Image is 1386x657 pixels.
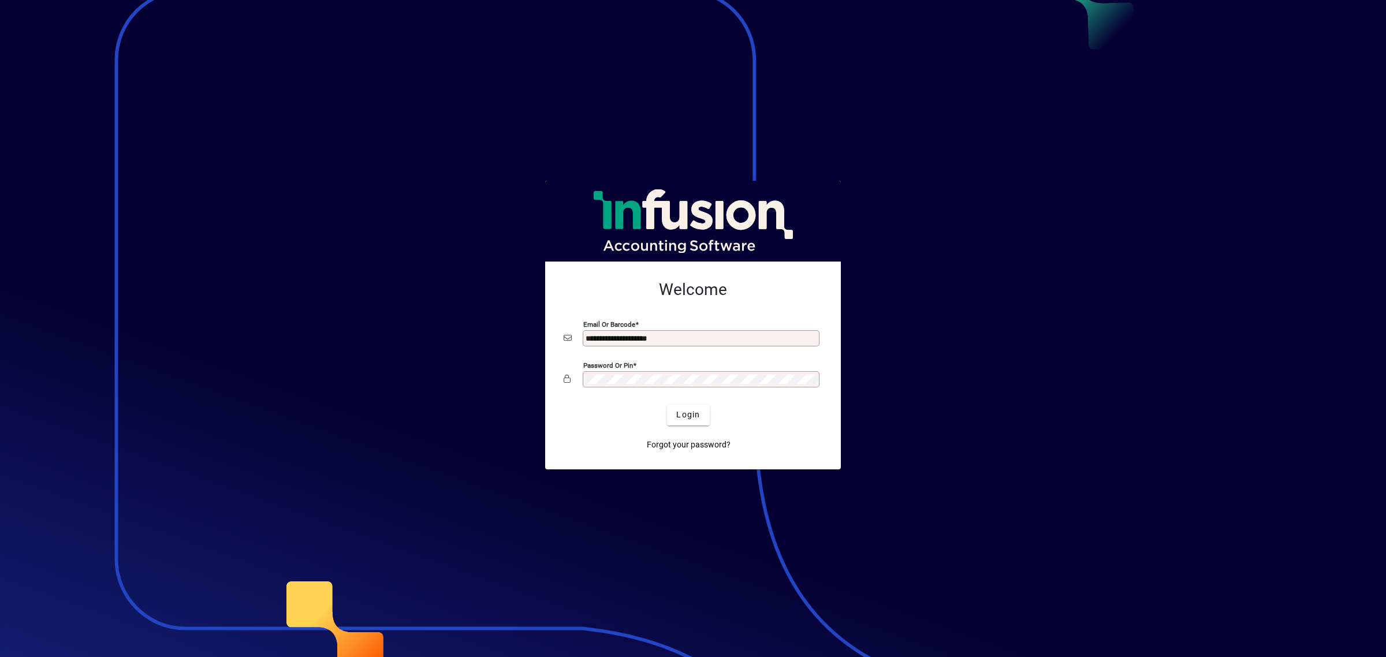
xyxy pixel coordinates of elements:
[647,439,731,451] span: Forgot your password?
[676,409,700,421] span: Login
[583,320,635,328] mat-label: Email or Barcode
[564,280,822,300] h2: Welcome
[583,361,633,369] mat-label: Password or Pin
[642,435,735,456] a: Forgot your password?
[667,405,709,425] button: Login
